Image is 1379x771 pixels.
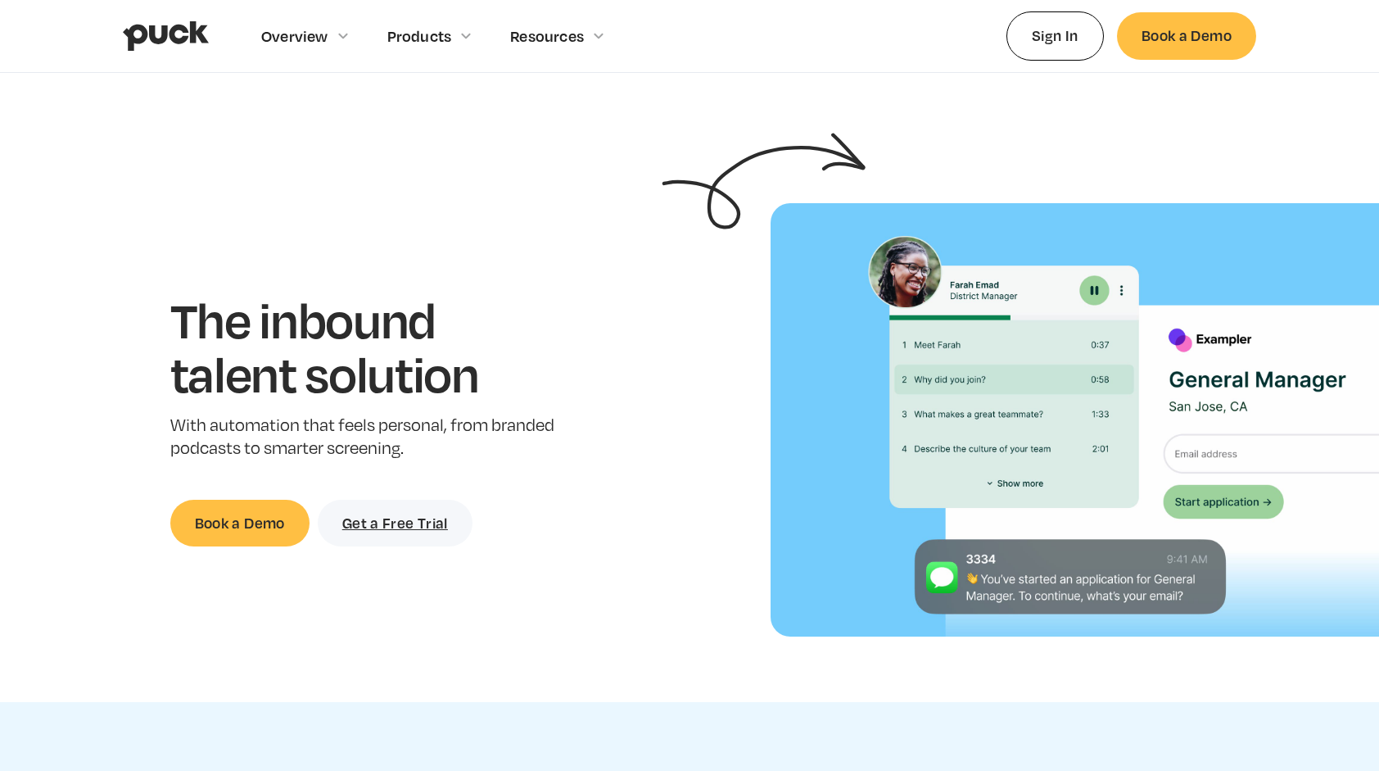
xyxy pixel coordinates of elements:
[318,500,472,547] a: Get a Free Trial
[510,27,584,45] div: Resources
[1006,11,1104,60] a: Sign In
[261,27,328,45] div: Overview
[170,500,310,547] a: Book a Demo
[170,414,559,461] p: With automation that feels personal, from branded podcasts to smarter screening.
[170,293,559,400] h1: The inbound talent solution
[1117,12,1256,59] a: Book a Demo
[387,27,452,45] div: Products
